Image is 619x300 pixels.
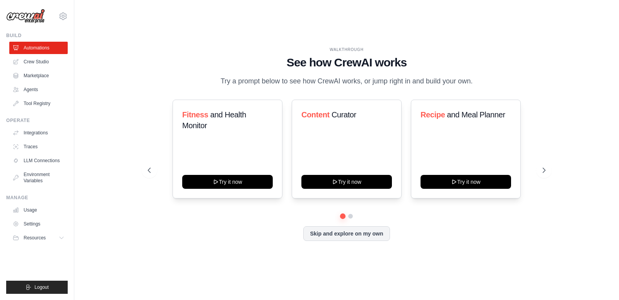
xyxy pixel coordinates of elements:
[6,117,68,124] div: Operate
[9,232,68,244] button: Resources
[301,175,392,189] button: Try it now
[447,110,505,119] span: and Meal Planner
[24,235,46,241] span: Resources
[303,226,390,241] button: Skip and explore on my own
[9,97,68,110] a: Tool Registry
[421,175,511,189] button: Try it now
[9,127,68,139] a: Integrations
[332,110,356,119] span: Curator
[182,110,208,119] span: Fitness
[9,83,68,96] a: Agents
[9,141,68,153] a: Traces
[182,110,246,130] span: and Health Monitor
[217,76,477,87] p: Try a prompt below to see how CrewAI works, or jump right in and build your own.
[148,47,545,53] div: WALKTHROUGH
[9,56,68,68] a: Crew Studio
[421,110,445,119] span: Recipe
[9,154,68,167] a: LLM Connections
[9,168,68,187] a: Environment Variables
[6,9,45,24] img: Logo
[301,110,330,119] span: Content
[182,175,273,189] button: Try it now
[148,56,545,69] h1: See how CrewAI works
[34,284,49,290] span: Logout
[9,218,68,230] a: Settings
[6,281,68,294] button: Logout
[9,204,68,216] a: Usage
[6,32,68,39] div: Build
[9,42,68,54] a: Automations
[6,195,68,201] div: Manage
[9,69,68,82] a: Marketplace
